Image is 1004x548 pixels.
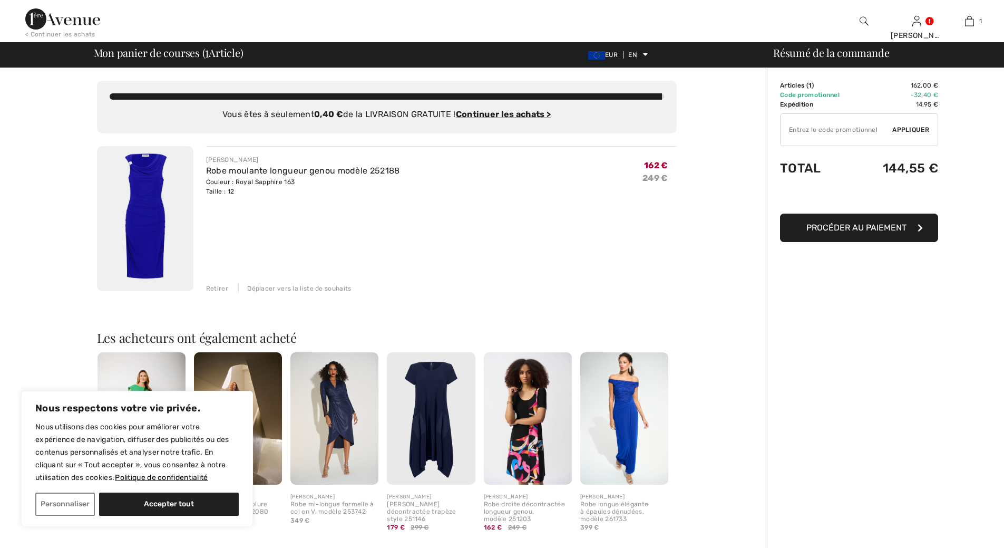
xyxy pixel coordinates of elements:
[484,494,528,500] font: [PERSON_NAME]
[144,499,194,508] font: Accepter tout
[588,51,605,60] img: Euro
[484,524,502,531] font: 162 €
[780,82,808,89] font: Articles (
[387,501,456,523] font: [PERSON_NAME] décontractée trapèze style 251146
[644,160,668,170] font: 162 €
[812,82,814,89] font: )
[979,17,982,25] font: 1
[114,473,208,483] a: Politique de Confidentialité
[35,422,229,482] font: Nous utilisons des cookies pour améliorer votre expérience de navigation, diffuser des publicités...
[98,352,186,485] img: Robe fourreau formelle à col bateau, modèle 241233
[194,352,282,485] img: Robe longue à encolure découpée style 242080
[25,8,100,30] img: 1ère Avenue
[642,173,668,183] font: 249 €
[35,493,95,516] button: Personnaliser
[808,82,812,89] font: 1
[943,15,995,27] a: 1
[773,45,889,60] font: Résumé de la commande
[411,524,429,531] font: 299 €
[99,493,239,516] button: Accepter tout
[209,45,243,60] font: Article)
[290,352,378,485] img: Robe mi-longue formelle à col en V, modèle 253742
[205,42,209,61] font: 1
[780,91,840,99] font: Code promotionnel
[916,101,938,108] font: 14,95 €
[290,494,335,500] font: [PERSON_NAME]
[780,186,938,210] iframe: PayPal
[35,402,200,414] font: Nous respectons votre vie privée.
[605,51,618,59] font: EUR
[206,156,259,164] font: [PERSON_NAME]
[97,146,193,291] img: Robe moulante longueur genou modèle 252188
[911,91,938,99] font: -32,40 €
[115,473,208,482] font: Politique de confidentialité
[206,188,234,195] font: Taille : 12
[290,501,374,515] font: Robe mi-longue formelle à col en V, modèle 253742
[290,517,310,524] font: 349 €
[891,31,952,40] font: [PERSON_NAME]
[387,524,405,531] font: 179 €
[97,329,297,346] font: Les acheteurs ont également acheté
[628,51,637,59] font: EN
[580,501,648,523] font: Robe longue élégante à épaules dénudées, modèle 261733
[780,214,938,242] button: Procéder au paiement
[508,524,527,531] font: 249 €
[21,391,253,527] div: Nous respectons votre vie privée.
[911,82,938,89] font: 162,00 €
[806,223,906,233] font: Procéder au paiement
[222,109,314,119] font: Vous êtes à seulement
[41,499,90,508] font: Personnaliser
[25,31,95,38] font: < Continuer les achats
[965,15,974,27] img: Mon sac
[210,473,211,483] a: Politique de confidentialité
[387,352,475,485] img: Robe décontractée trapèze style 251146
[883,161,938,176] font: 144,55 €
[206,285,228,292] font: Retirer
[780,161,821,176] font: Total
[206,166,400,176] a: Robe moulante longueur genou modèle 252188
[912,16,921,26] a: Se connecter
[94,45,206,60] font: Mon panier de courses (
[456,109,551,119] a: Continuer les achats >
[580,524,599,531] font: 399 €
[580,494,625,500] font: [PERSON_NAME]
[912,15,921,27] img: Mes informations
[247,285,351,292] font: Déplacer vers la liste de souhaits
[314,109,343,119] font: 0,40 €
[387,494,431,500] font: [PERSON_NAME]
[484,352,572,485] img: Robe droite décontractée longueur genou, modèle 251203
[781,114,892,146] input: Code promotionnel
[860,15,869,27] img: rechercher sur le site
[780,101,813,108] font: Expédition
[484,501,565,523] font: Robe droite décontractée longueur genou, modèle 251203
[892,126,929,133] font: Appliquer
[343,109,456,119] font: de la LIVRAISON GRATUITE !
[206,178,295,186] font: Couleur : Royal Sapphire 163
[580,352,668,485] img: Robe longue élégante à épaules dénudées, modèle 261733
